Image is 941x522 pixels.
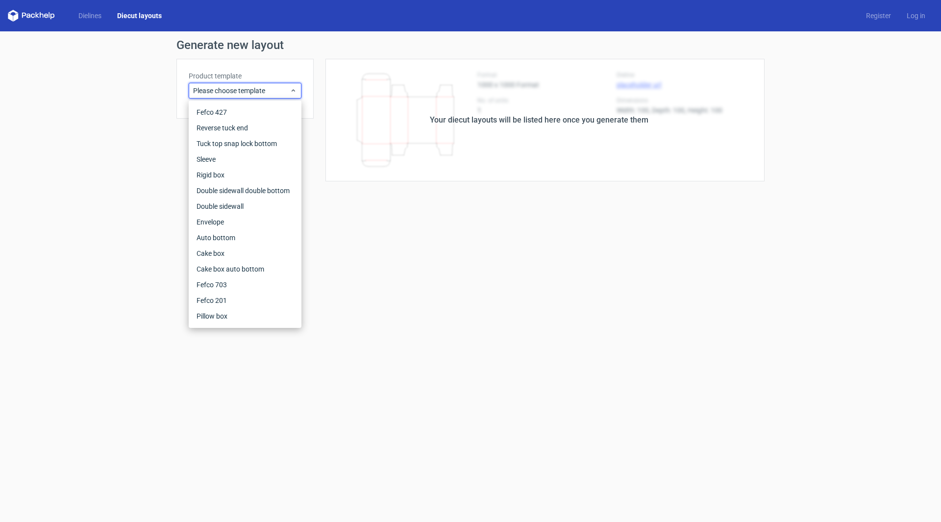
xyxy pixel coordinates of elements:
div: Fefco 427 [193,104,297,120]
div: Tuck top snap lock bottom [193,136,297,151]
div: Pillow box [193,308,297,324]
a: Dielines [71,11,109,21]
h1: Generate new layout [176,39,765,51]
div: Fefco 703 [193,277,297,293]
a: Log in [899,11,933,21]
a: Register [858,11,899,21]
div: Reverse tuck end [193,120,297,136]
span: Please choose template [193,86,290,96]
div: Rigid box [193,167,297,183]
div: Double sidewall double bottom [193,183,297,199]
div: Fefco 201 [193,293,297,308]
div: Auto bottom [193,230,297,246]
div: Your diecut layouts will be listed here once you generate them [430,114,648,126]
div: Cake box [193,246,297,261]
div: Double sidewall [193,199,297,214]
div: Cake box auto bottom [193,261,297,277]
label: Product template [189,71,301,81]
div: Sleeve [193,151,297,167]
div: Envelope [193,214,297,230]
a: Diecut layouts [109,11,170,21]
